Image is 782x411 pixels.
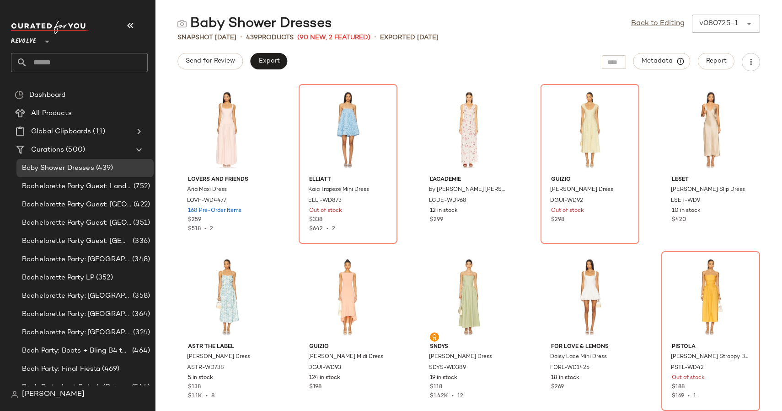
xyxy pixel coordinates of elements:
span: Bach Party: Final Fiesta [22,364,100,374]
span: 18 in stock [551,374,579,382]
a: Back to Editing [631,18,685,29]
span: (752) [132,181,150,192]
div: Baby Shower Dresses [177,15,332,33]
span: (324) [131,327,150,338]
span: Bachelorette Party Guest: [GEOGRAPHIC_DATA] [22,200,132,210]
span: $518 [188,226,201,232]
span: ELLIATT [309,176,387,184]
img: LSET-WD9_V1.jpg [664,87,757,172]
span: DGUI-WD92 [550,197,583,205]
span: 8 [211,393,214,399]
img: FORL-WD1425_V1.jpg [544,254,636,339]
span: Lovers and Friends [188,176,266,184]
span: GUIZIO [309,343,387,351]
span: Kaia Trapeze Mini Dress [308,186,369,194]
button: Send for Review [177,53,243,69]
span: For Love & Lemons [551,343,629,351]
span: (422) [132,200,150,210]
span: $138 [188,383,201,391]
span: (358) [131,291,150,301]
span: • [240,32,242,43]
span: Bachelorette Party Guest: [GEOGRAPHIC_DATA] [22,236,131,247]
span: $259 [188,216,201,224]
span: Bachelorette Party Guest: [GEOGRAPHIC_DATA] [22,218,131,228]
span: 124 in stock [309,374,340,382]
span: (500) [64,145,85,155]
span: SDYS-WD389 [429,364,466,372]
img: cfy_white_logo.C9jOOHJF.svg [11,21,89,34]
span: Out of stock [551,207,584,215]
span: Bachelorette Party LP [22,273,94,283]
span: 1 [693,393,696,399]
span: Export [258,58,279,65]
span: Metadata [641,57,683,65]
span: Report [706,58,727,65]
span: ASTR-WD738 [187,364,224,372]
span: (544) [130,382,150,393]
span: Out of stock [672,374,705,382]
span: 19 in stock [430,374,457,382]
span: 12 [457,393,463,399]
span: 168 Pre-Order Items [188,207,241,215]
span: (469) [100,364,119,374]
span: Aria Maxi Dress [187,186,227,194]
span: • [374,32,376,43]
span: $1.1K [188,393,202,399]
span: by [PERSON_NAME] [PERSON_NAME] [429,186,507,194]
span: PISTOLA [672,343,750,351]
span: (348) [130,254,150,265]
img: ELLI-WD873_V1.jpg [302,87,394,172]
span: All Products [31,108,72,119]
img: PSTL-WD42_V1.jpg [664,254,757,339]
img: ASTR-WD738_V1.jpg [181,254,273,339]
span: • [323,226,332,232]
button: Export [250,53,287,69]
span: Revolve [11,31,36,47]
span: Bachelorette Party: [GEOGRAPHIC_DATA] [22,327,131,338]
span: ASTR the Label [188,343,266,351]
span: $118 [430,383,442,391]
span: LSET-WD9 [671,197,700,205]
span: 12 in stock [430,207,458,215]
div: v080725-1 [699,18,738,29]
img: svg%3e [15,90,24,100]
img: LOVF-WD4477_V1.jpg [181,87,273,172]
span: 10 in stock [672,207,701,215]
span: PSTL-WD42 [671,364,704,372]
span: 2 [332,226,335,232]
span: $338 [309,216,322,224]
span: FORL-WD1425 [550,364,589,372]
span: 439 [246,34,258,41]
img: svg%3e [11,391,18,398]
img: svg%3e [432,334,437,340]
span: (464) [130,346,150,356]
span: (90 New, 2 Featured) [297,33,370,42]
span: $420 [672,216,686,224]
span: Bach Party: Last Splash (Retro [GEOGRAPHIC_DATA]) [22,382,130,393]
span: Daisy Lace Mini Dress [550,353,607,361]
div: Products [246,33,294,42]
span: Bachelorette Party Guest: Landing Page [22,181,132,192]
span: (364) [130,309,150,320]
span: Out of stock [309,207,342,215]
span: $298 [551,216,564,224]
span: Bachelorette Party: [GEOGRAPHIC_DATA] [22,291,131,301]
img: DGUI-WD92_V1.jpg [544,87,636,172]
button: Metadata [633,53,691,69]
img: DGUI-WD93_V1.jpg [302,254,394,339]
span: (352) [94,273,113,283]
span: LCDE-WD968 [429,197,466,205]
span: Global Clipboards [31,126,91,137]
span: $299 [430,216,443,224]
span: GUIZIO [551,176,629,184]
span: L'Academie [430,176,508,184]
span: (336) [131,236,150,247]
span: DGUI-WD93 [308,364,341,372]
img: svg%3e [177,19,187,28]
span: Snapshot [DATE] [177,33,236,42]
span: Dashboard [29,90,65,100]
span: Send for Review [185,58,235,65]
span: $1.42K [430,393,448,399]
span: $169 [672,393,684,399]
span: Baby Shower Dresses [22,163,94,174]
